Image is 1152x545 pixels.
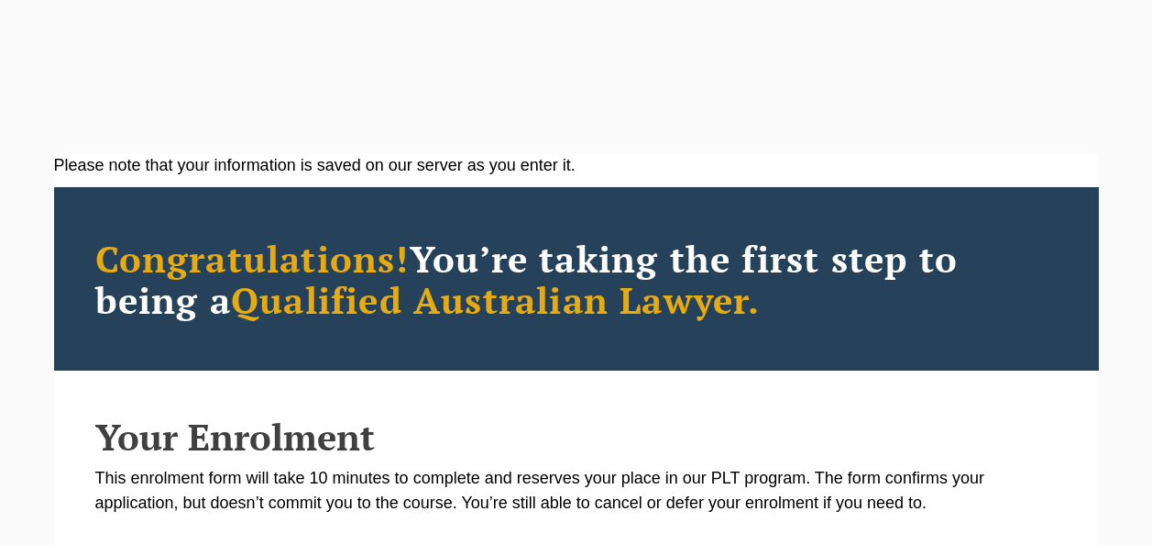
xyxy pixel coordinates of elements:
div: Please note that your information is saved on our server as you enter it. [54,153,1099,178]
span: Qualified Australian Lawyer. [231,275,761,324]
h2: Your Enrolment [95,417,1058,457]
span: Congratulations! [95,234,410,283]
h2: You’re taking the first step to being a [95,238,1058,320]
